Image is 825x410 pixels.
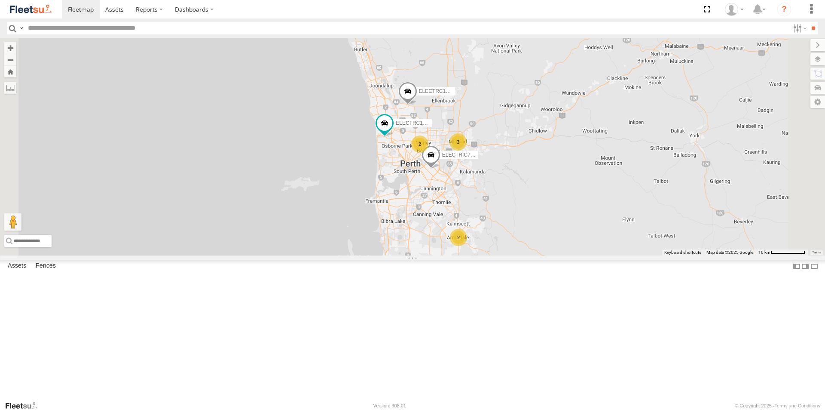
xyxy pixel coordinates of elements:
label: Map Settings [810,96,825,108]
button: Zoom Home [4,66,16,77]
span: 10 km [758,250,770,255]
div: Wayne Betts [722,3,747,16]
label: Assets [3,260,31,272]
div: Version: 308.01 [373,403,406,408]
div: © Copyright 2025 - [735,403,820,408]
img: fleetsu-logo-horizontal.svg [9,3,53,15]
label: Hide Summary Table [810,260,819,272]
a: Visit our Website [5,401,44,410]
label: Fences [31,260,60,272]
div: 2 [450,229,467,246]
button: Map Scale: 10 km per 77 pixels [756,250,808,256]
button: Zoom in [4,42,16,54]
button: Zoom out [4,54,16,66]
div: 3 [449,133,467,151]
label: Search Filter Options [790,22,808,34]
label: Measure [4,82,16,94]
button: Keyboard shortcuts [664,250,701,256]
label: Dock Summary Table to the Left [792,260,801,272]
div: 2 [411,136,428,153]
label: Search Query [18,22,25,34]
span: ELECTRC12 - [PERSON_NAME] [419,88,496,94]
span: ELECTRC16 - [PERSON_NAME] [396,120,473,126]
span: Map data ©2025 Google [706,250,753,255]
a: Terms (opens in new tab) [812,250,821,254]
a: Terms and Conditions [775,403,820,408]
label: Dock Summary Table to the Right [801,260,810,272]
button: Drag Pegman onto the map to open Street View [4,213,21,231]
i: ? [777,3,791,16]
span: ELECTRIC7 - [PERSON_NAME] [442,152,517,158]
